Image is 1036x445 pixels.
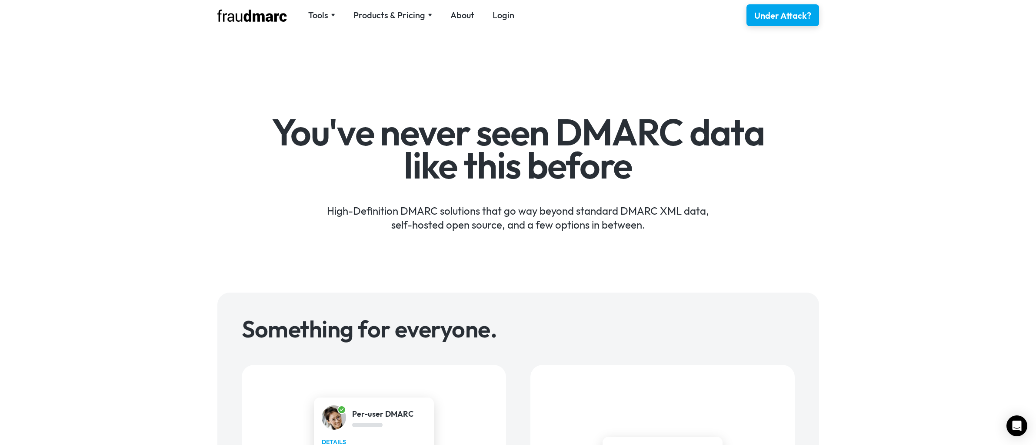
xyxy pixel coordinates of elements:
[242,317,795,340] h3: Something for everyone.
[1006,415,1027,436] div: Open Intercom Messenger
[746,4,819,26] a: Under Attack?
[266,116,770,182] h1: You've never seen DMARC data like this before
[266,191,770,232] div: High-Definition DMARC solutions that go way beyond standard DMARC XML data, self-hosted open sour...
[353,9,432,21] div: Products & Pricing
[493,9,514,21] a: Login
[353,9,425,21] div: Products & Pricing
[450,9,474,21] a: About
[352,408,413,420] div: Per-user DMARC
[754,10,811,22] div: Under Attack?
[308,9,328,21] div: Tools
[308,9,335,21] div: Tools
